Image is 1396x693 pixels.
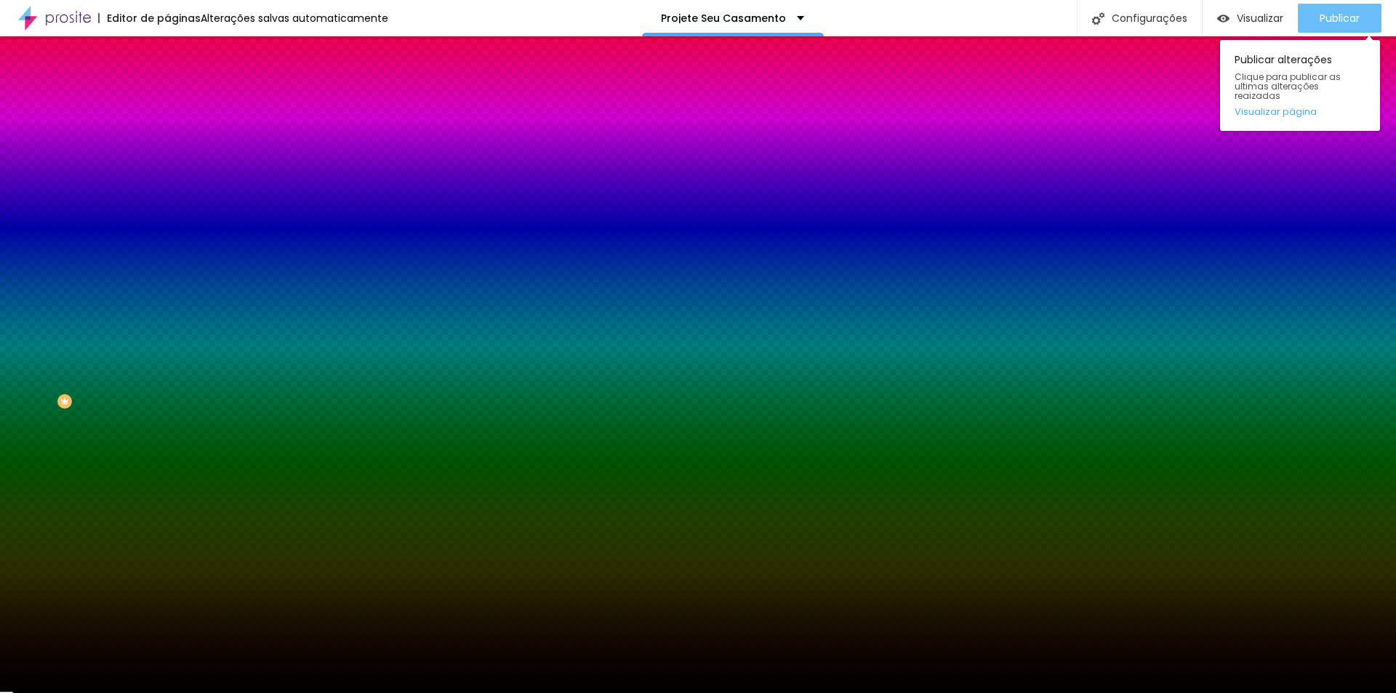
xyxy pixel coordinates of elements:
span: Publicar [1320,12,1360,24]
span: Clique para publicar as ultimas alterações reaizadas [1235,72,1365,101]
a: Visualizar página [1235,107,1365,116]
span: Visualizar [1237,12,1283,24]
div: Editor de páginas [98,13,201,23]
button: Publicar [1298,4,1381,33]
div: Alterações salvas automaticamente [201,13,388,23]
img: view-1.svg [1217,12,1229,25]
div: Publicar alterações [1220,40,1380,131]
button: Visualizar [1203,4,1298,33]
p: Projete Seu Casamento [661,13,786,23]
img: Icone [1092,12,1104,25]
